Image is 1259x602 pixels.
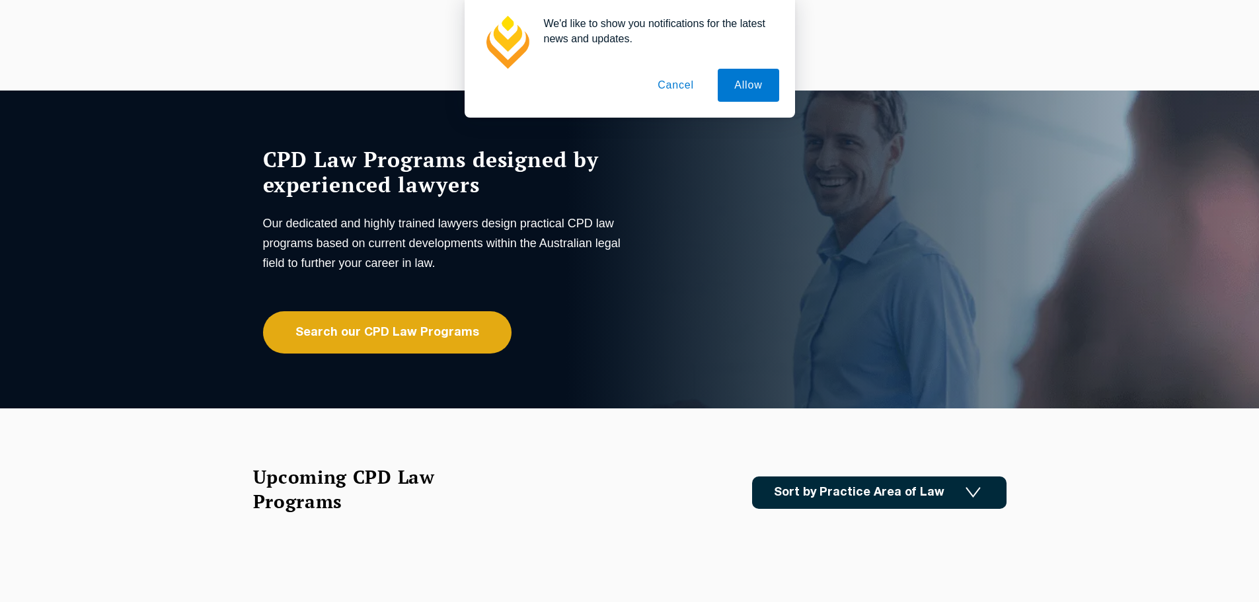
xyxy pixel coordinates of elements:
div: We'd like to show you notifications for the latest news and updates. [533,16,779,46]
img: notification icon [480,16,533,69]
button: Allow [718,69,779,102]
p: Our dedicated and highly trained lawyers design practical CPD law programs based on current devel... [263,213,627,273]
h2: Upcoming CPD Law Programs [253,465,468,513]
img: Icon [966,487,981,498]
a: Sort by Practice Area of Law [752,476,1007,509]
a: Search our CPD Law Programs [263,311,512,354]
button: Cancel [641,69,710,102]
h1: CPD Law Programs designed by experienced lawyers [263,147,627,197]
